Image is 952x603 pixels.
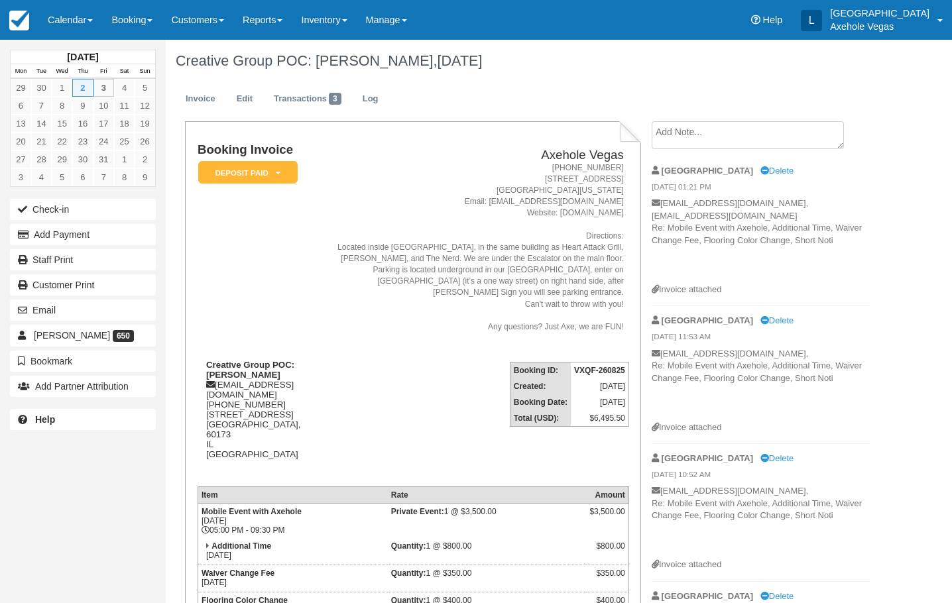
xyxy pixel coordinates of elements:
[176,53,870,69] h1: Creative Group POC: [PERSON_NAME],
[93,64,114,79] th: Fri
[72,150,93,168] a: 30
[662,315,753,325] strong: [GEOGRAPHIC_DATA]
[652,469,870,484] em: [DATE] 10:52 AM
[34,330,110,341] span: [PERSON_NAME]
[52,150,72,168] a: 29
[52,97,72,115] a: 8
[662,166,753,176] strong: [GEOGRAPHIC_DATA]
[93,79,114,97] a: 3
[652,348,870,421] p: [EMAIL_ADDRESS][DOMAIN_NAME], Re: Mobile Event with Axehole, Additional Time, Waiver Change Fee, ...
[391,507,444,516] strong: Private Event
[10,249,156,270] a: Staff Print
[510,362,571,378] th: Booking ID:
[589,507,625,527] div: $3,500.00
[114,64,135,79] th: Sat
[198,360,315,476] div: [EMAIL_ADDRESS][DOMAIN_NAME] [PHONE_NUMBER] [STREET_ADDRESS] [GEOGRAPHIC_DATA], 60173 IL [GEOGRAP...
[206,360,294,380] strong: Creative Group POC: [PERSON_NAME]
[31,133,52,150] a: 21
[135,133,155,150] a: 26
[93,115,114,133] a: 17
[571,394,628,410] td: [DATE]
[763,15,783,25] span: Help
[586,487,628,504] th: Amount
[801,10,822,31] div: L
[652,331,870,346] em: [DATE] 11:53 AM
[198,161,298,184] em: Deposit Paid
[31,168,52,186] a: 4
[67,52,98,62] strong: [DATE]
[135,150,155,168] a: 2
[589,569,625,588] div: $350.00
[388,538,587,565] td: 1 @ $800.00
[52,133,72,150] a: 22
[329,93,341,105] span: 3
[10,325,156,346] a: [PERSON_NAME] 650
[72,133,93,150] a: 23
[662,591,753,601] strong: [GEOGRAPHIC_DATA]
[652,559,870,571] div: Invoice attached
[135,64,155,79] th: Sun
[652,284,870,296] div: Invoice attached
[760,315,794,325] a: Delete
[114,115,135,133] a: 18
[10,224,156,245] button: Add Payment
[652,197,870,284] p: [EMAIL_ADDRESS][DOMAIN_NAME], [EMAIL_ADDRESS][DOMAIN_NAME] Re: Mobile Event with Axehole, Additio...
[652,182,870,196] em: [DATE] 01:21 PM
[31,79,52,97] a: 30
[353,86,388,112] a: Log
[93,150,114,168] a: 31
[320,148,624,162] h2: Axehole Vegas
[388,487,587,504] th: Rate
[391,569,426,578] strong: Quantity
[52,79,72,97] a: 1
[760,166,794,176] a: Delete
[198,487,387,504] th: Item
[52,168,72,186] a: 5
[11,79,31,97] a: 29
[198,143,315,157] h1: Booking Invoice
[35,414,55,425] b: Help
[113,330,134,342] span: 650
[760,453,794,463] a: Delete
[10,300,156,321] button: Email
[72,115,93,133] a: 16
[202,507,302,516] strong: Mobile Event with Axehole
[510,394,571,410] th: Booking Date:
[114,168,135,186] a: 8
[10,376,156,397] button: Add Partner Attribution
[11,168,31,186] a: 3
[10,199,156,220] button: Check-in
[11,64,31,79] th: Mon
[652,485,870,559] p: [EMAIL_ADDRESS][DOMAIN_NAME], Re: Mobile Event with Axehole, Additional Time, Waiver Change Fee, ...
[264,86,351,112] a: Transactions3
[72,168,93,186] a: 6
[72,64,93,79] th: Thu
[114,133,135,150] a: 25
[114,150,135,168] a: 1
[31,64,52,79] th: Tue
[589,541,625,561] div: $800.00
[135,79,155,97] a: 5
[388,504,587,539] td: 1 @ $3,500.00
[93,168,114,186] a: 7
[72,79,93,97] a: 2
[198,565,387,592] td: [DATE]
[391,541,426,551] strong: Quantity
[10,351,156,372] button: Bookmark
[114,79,135,97] a: 4
[198,160,293,185] a: Deposit Paid
[31,150,52,168] a: 28
[10,274,156,296] a: Customer Print
[510,410,571,427] th: Total (USD):
[662,453,753,463] strong: [GEOGRAPHIC_DATA]
[72,97,93,115] a: 9
[510,378,571,394] th: Created:
[320,162,624,333] address: [PHONE_NUMBER] [STREET_ADDRESS] [GEOGRAPHIC_DATA][US_STATE] Email: [EMAIL_ADDRESS][DOMAIN_NAME] W...
[751,15,760,25] i: Help
[135,115,155,133] a: 19
[11,133,31,150] a: 20
[10,409,156,430] a: Help
[574,366,625,375] strong: VXQF-260825
[760,591,794,601] a: Delete
[438,52,483,69] span: [DATE]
